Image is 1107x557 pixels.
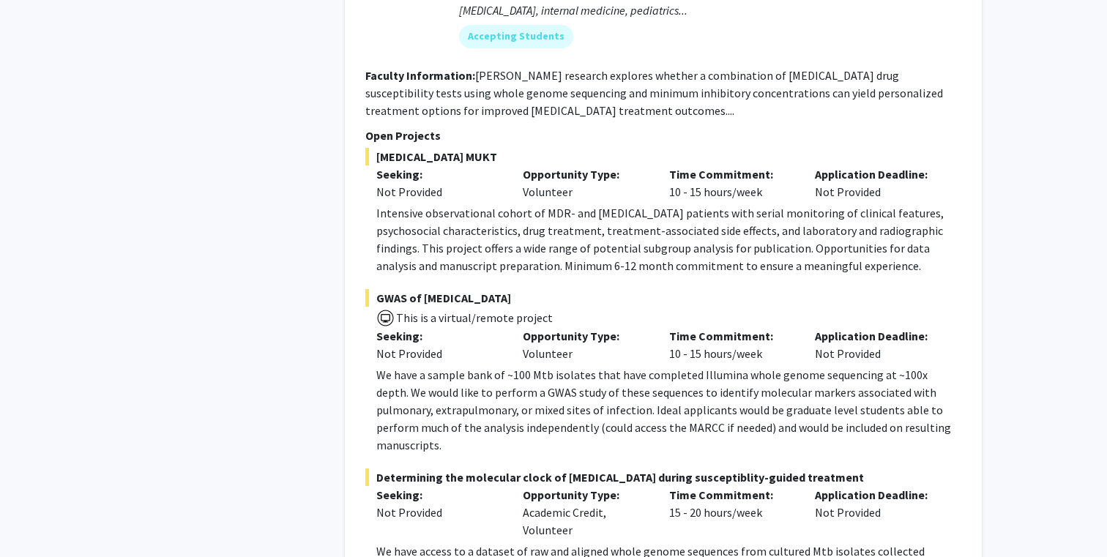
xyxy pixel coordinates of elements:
div: Academic Credit, Volunteer [512,486,658,539]
div: Volunteer [512,327,658,362]
div: Volunteer [512,165,658,201]
div: Not Provided [804,165,950,201]
div: Not Provided [376,345,501,362]
div: Not Provided [804,327,950,362]
b: Faculty Information: [365,68,475,83]
div: Not Provided [376,504,501,521]
div: 10 - 15 hours/week [658,165,805,201]
span: This is a virtual/remote project [395,310,553,325]
p: Time Commitment: [669,486,794,504]
div: Not Provided [376,183,501,201]
p: Time Commitment: [669,327,794,345]
span: [MEDICAL_DATA] MUKT [365,148,961,165]
p: Opportunity Type: [523,327,647,345]
p: Opportunity Type: [523,486,647,504]
p: Seeking: [376,327,501,345]
p: Open Projects [365,127,961,144]
p: Application Deadline: [815,165,939,183]
div: 15 - 20 hours/week [658,486,805,539]
p: Application Deadline: [815,327,939,345]
p: We have a sample bank of ~100 Mtb isolates that have completed Illumina whole genome sequencing a... [376,366,961,454]
p: Opportunity Type: [523,165,647,183]
p: Intensive observational cohort of MDR- and [MEDICAL_DATA] patients with serial monitoring of clin... [376,204,961,274]
iframe: Chat [11,491,62,546]
div: 10 - 15 hours/week [658,327,805,362]
div: Not Provided [804,486,950,539]
span: GWAS of [MEDICAL_DATA] [365,289,961,307]
p: Application Deadline: [815,486,939,504]
span: Determining the molecular clock of [MEDICAL_DATA] during susceptiblity-guided treatment [365,468,961,486]
p: Time Commitment: [669,165,794,183]
p: Seeking: [376,165,501,183]
p: Seeking: [376,486,501,504]
mat-chip: Accepting Students [459,25,573,48]
fg-read-more: [PERSON_NAME] research explores whether a combination of [MEDICAL_DATA] drug susceptibility tests... [365,68,943,118]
